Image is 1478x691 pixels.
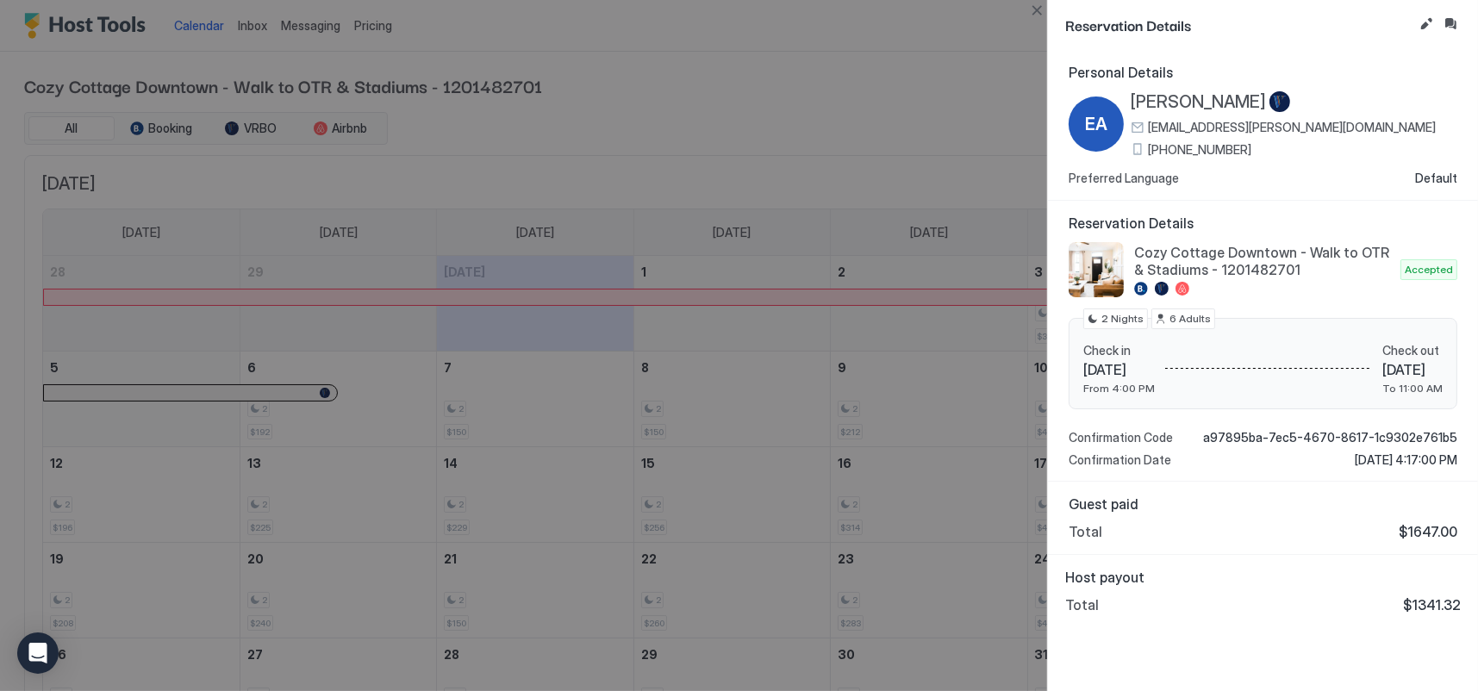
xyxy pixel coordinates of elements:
[1101,311,1144,327] span: 2 Nights
[1083,382,1155,395] span: From 4:00 PM
[17,632,59,674] div: Open Intercom Messenger
[1065,14,1413,35] span: Reservation Details
[1203,430,1457,445] span: a97895ba-7ec5-4670-8617-1c9302e761b5
[1069,215,1457,232] span: Reservation Details
[1069,495,1457,513] span: Guest paid
[1069,171,1179,186] span: Preferred Language
[1403,596,1461,613] span: $1341.32
[1085,111,1107,137] span: EA
[1169,311,1211,327] span: 6 Adults
[1134,244,1394,278] span: Cozy Cottage Downtown - Walk to OTR & Stadiums - 1201482701
[1355,452,1457,468] span: [DATE] 4:17:00 PM
[1416,14,1437,34] button: Edit reservation
[1069,523,1102,540] span: Total
[1440,14,1461,34] button: Inbox
[1069,242,1124,297] div: listing image
[1148,142,1251,158] span: [PHONE_NUMBER]
[1382,382,1443,395] span: To 11:00 AM
[1405,262,1453,277] span: Accepted
[1148,120,1436,135] span: [EMAIL_ADDRESS][PERSON_NAME][DOMAIN_NAME]
[1069,452,1171,468] span: Confirmation Date
[1083,343,1155,358] span: Check in
[1399,523,1457,540] span: $1647.00
[1069,430,1173,445] span: Confirmation Code
[1083,361,1155,378] span: [DATE]
[1415,171,1457,186] span: Default
[1069,64,1457,81] span: Personal Details
[1065,569,1461,586] span: Host payout
[1382,343,1443,358] span: Check out
[1131,91,1266,113] span: [PERSON_NAME]
[1065,596,1099,613] span: Total
[1382,361,1443,378] span: [DATE]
